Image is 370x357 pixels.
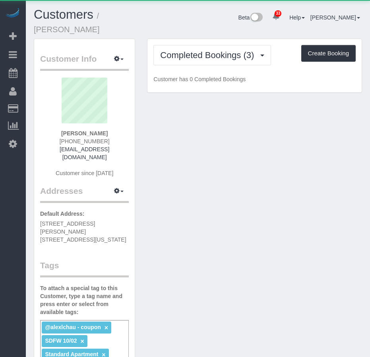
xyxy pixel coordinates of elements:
[34,8,93,21] a: Customers
[310,14,360,21] a: [PERSON_NAME]
[289,14,305,21] a: Help
[40,259,129,277] legend: Tags
[60,138,110,144] span: [PHONE_NUMBER]
[40,53,129,71] legend: Customer Info
[153,45,271,65] button: Completed Bookings (3)
[268,8,284,25] a: 33
[60,146,109,160] a: [EMAIL_ADDRESS][DOMAIN_NAME]
[5,8,21,19] img: Automaid Logo
[275,10,281,17] span: 33
[250,13,263,23] img: New interface
[40,284,129,316] label: To attach a special tag to this Customer, type a tag name and press enter or select from availabl...
[160,50,258,60] span: Completed Bookings (3)
[56,170,113,176] span: Customer since [DATE]
[61,130,108,137] strong: [PERSON_NAME]
[105,324,108,331] a: ×
[80,338,84,345] a: ×
[301,45,356,62] button: Create Booking
[238,14,263,21] a: Beta
[153,75,356,83] p: Customer has 0 Completed Bookings
[40,210,85,218] label: Default Address:
[45,337,77,344] span: SDFW 10/02
[40,220,126,243] span: [STREET_ADDRESS][PERSON_NAME] [STREET_ADDRESS][US_STATE]
[45,324,101,330] span: @alexlchau - coupon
